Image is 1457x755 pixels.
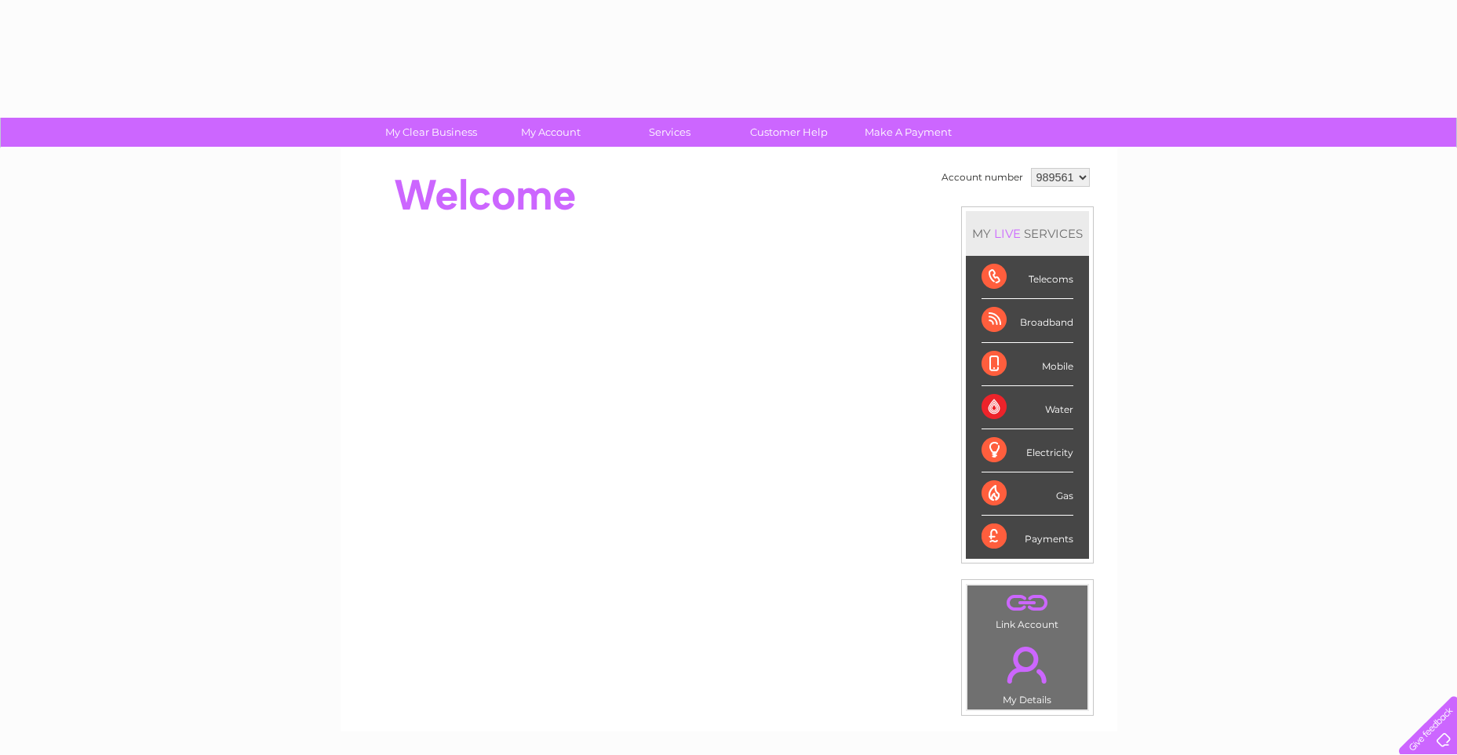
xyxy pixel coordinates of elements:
a: Make A Payment [843,118,973,147]
td: Account number [938,164,1027,191]
div: Water [982,386,1073,429]
td: Link Account [967,585,1088,634]
a: My Clear Business [366,118,496,147]
div: MY SERVICES [966,211,1089,256]
div: Mobile [982,343,1073,386]
td: My Details [967,633,1088,710]
a: Services [605,118,734,147]
div: LIVE [991,226,1024,241]
a: . [971,589,1084,617]
a: Customer Help [724,118,854,147]
div: Broadband [982,299,1073,342]
div: Payments [982,516,1073,558]
a: . [971,637,1084,692]
div: Electricity [982,429,1073,472]
div: Gas [982,472,1073,516]
div: Telecoms [982,256,1073,299]
a: My Account [486,118,615,147]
